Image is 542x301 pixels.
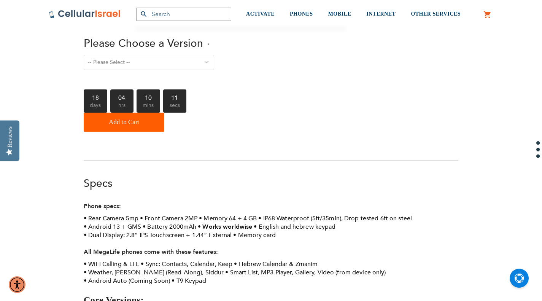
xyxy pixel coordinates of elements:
[84,248,218,256] strong: All MegaLife phones come with these features:
[254,223,335,231] li: English and hebrew keypad
[110,89,134,101] b: 04
[141,260,232,268] li: Sync: Contacts, Calendar, Keep
[163,89,187,101] b: 11
[258,214,412,223] li: IP68 Waterproof (5ft/35min), Drop tested 6ft on steel
[110,101,134,113] span: hrs
[109,115,139,130] span: Add to Cart
[84,113,164,132] button: Add to Cart
[136,8,231,21] input: Search
[140,214,197,223] li: Front Camera 2MP
[137,89,160,101] b: 10
[225,268,386,277] li: Smart List, MP3 Player, Gallery, Video (from device only)
[84,202,121,210] strong: Phone specs:
[84,101,107,113] span: days
[84,260,139,268] li: WiFi Calling & LTE
[49,10,121,19] img: Cellular Israel Logo
[328,11,351,17] span: MOBILE
[137,101,160,113] span: mins
[234,260,318,268] li: Hebrew Calendar & Zmanim
[6,126,13,147] div: Reviews
[246,11,275,17] span: ACTIVATE
[9,276,25,293] div: Accessibility Menu
[172,277,206,285] li: T9 Keypad
[84,36,203,51] span: Please Choose a Version
[233,231,276,239] li: Memory card
[143,223,196,231] li: Battery 2000mAh
[84,223,141,231] li: Android 13 + GMS
[290,11,313,17] span: PHONES
[84,277,170,285] li: Android Auto (Coming Soon)
[84,231,232,239] li: Dual Display: 2.8” IPS Touchscreen + 1.44” External
[202,223,252,231] strong: Works worldwise
[199,214,257,223] li: Memory 64 + 4 GB
[163,101,187,113] span: secs
[84,176,112,191] a: Specs
[84,89,107,101] b: 18
[411,11,461,17] span: OTHER SERVICES
[84,268,224,277] li: Weather, [PERSON_NAME] (Read-Along), Siddur
[366,11,396,17] span: INTERNET
[84,214,138,223] li: Rear Camera 5mp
